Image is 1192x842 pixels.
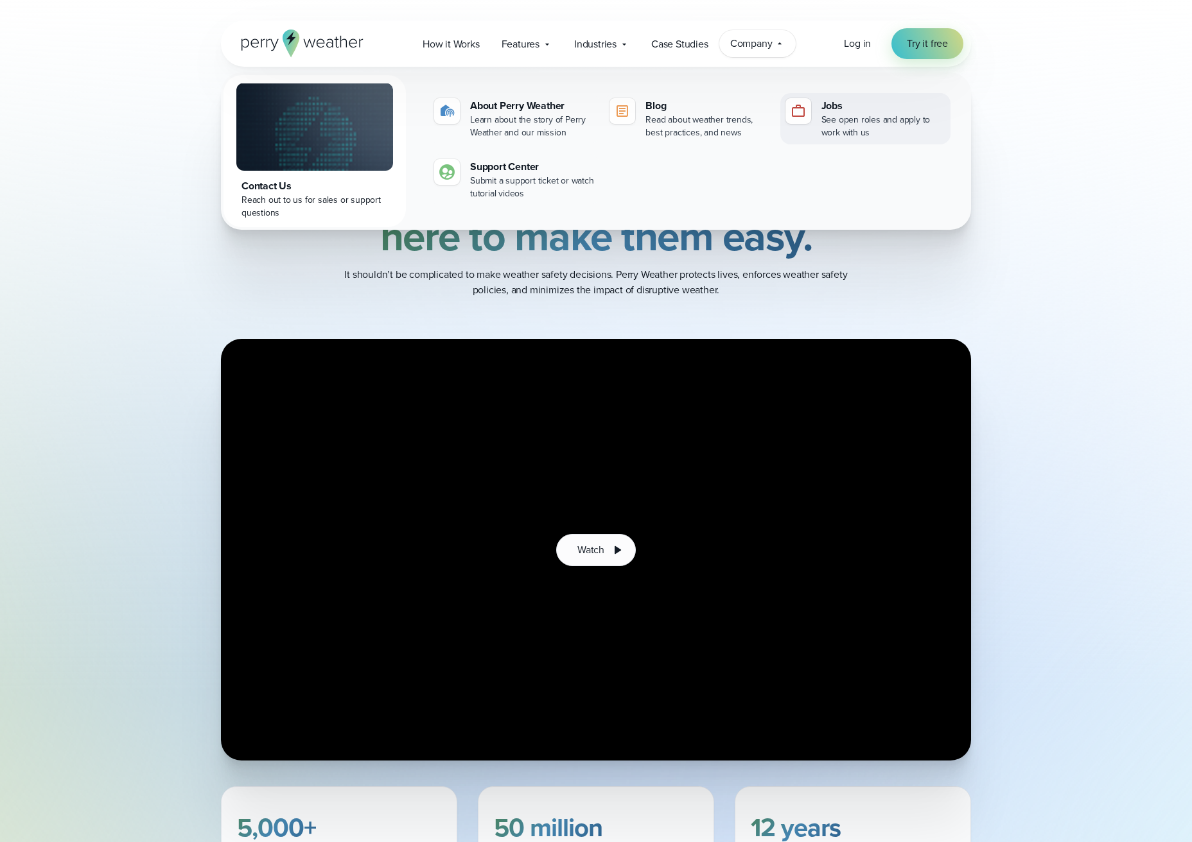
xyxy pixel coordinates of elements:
button: Watch [556,534,636,566]
a: Log in [844,36,871,51]
h2: Weather safety decisions can be difficult. [285,133,907,257]
a: Jobs See open roles and apply to work with us [780,93,951,144]
div: Submit a support ticket or watch tutorial videos [470,175,594,200]
span: Case Studies [651,37,708,52]
span: Features [502,37,539,52]
a: How it Works [412,31,491,57]
img: blog-icon.svg [615,103,630,119]
div: Reach out to us for sales or support questions [241,194,388,219]
div: Blog [645,98,769,114]
span: How it Works [423,37,480,52]
a: Contact Us Reach out to us for sales or support questions [223,75,406,227]
span: Try it free [907,36,948,51]
span: Company [730,36,773,51]
p: It shouldn’t be complicated to make weather safety decisions. Perry Weather protects lives, enfor... [339,267,853,298]
div: Support Center [470,159,594,175]
span: Industries [574,37,617,52]
span: Watch [577,542,604,558]
a: Support Center Submit a support ticket or watch tutorial videos [429,154,599,205]
div: About Perry Weather [470,98,594,114]
img: about-icon.svg [439,103,455,119]
img: contact-icon.svg [439,164,455,180]
a: Case Studies [640,31,719,57]
img: jobs-icon-1.svg [791,103,806,119]
a: About Perry Weather Learn about the story of Perry Weather and our mission [429,93,599,144]
a: Blog Read about weather trends, best practices, and news [604,93,775,144]
div: Contact Us [241,178,388,194]
div: Learn about the story of Perry Weather and our mission [470,114,594,139]
a: Try it free [891,28,963,59]
div: Jobs [821,98,945,114]
div: Read about weather trends, best practices, and news [645,114,769,139]
div: See open roles and apply to work with us [821,114,945,139]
